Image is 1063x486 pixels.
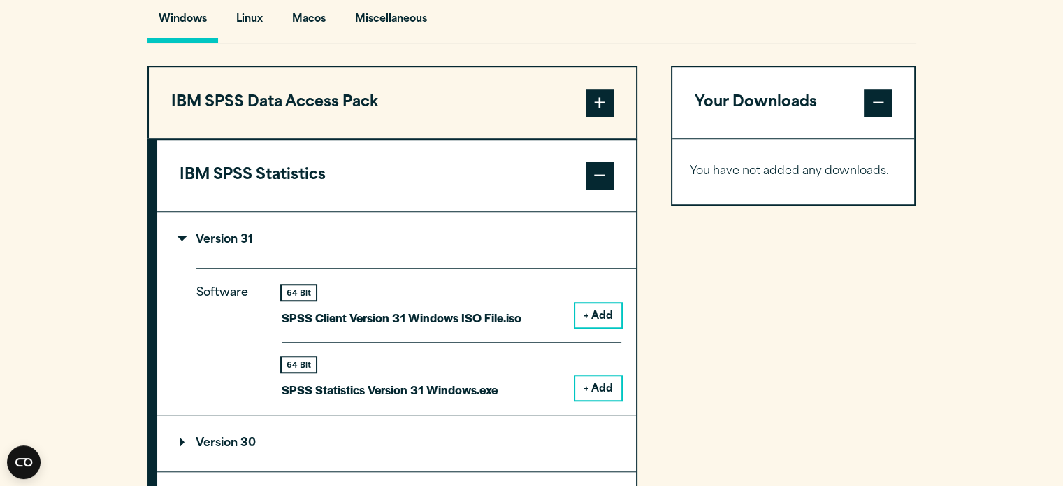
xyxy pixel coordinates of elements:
div: 64 Bit [282,357,316,372]
button: IBM SPSS Statistics [157,140,636,211]
button: + Add [575,303,621,327]
button: IBM SPSS Data Access Pack [149,67,636,138]
button: Open CMP widget [7,445,41,479]
p: SPSS Client Version 31 Windows ISO File.iso [282,308,521,328]
button: Windows [147,3,218,43]
p: SPSS Statistics Version 31 Windows.exe [282,380,498,400]
button: Macos [281,3,337,43]
button: Miscellaneous [344,3,438,43]
p: Software [196,283,259,389]
p: You have not added any downloads. [690,162,897,182]
button: Linux [225,3,274,43]
p: Version 31 [180,234,253,245]
button: Your Downloads [672,67,915,138]
button: + Add [575,376,621,400]
p: Version 30 [180,438,256,449]
summary: Version 31 [157,212,636,268]
div: Your Downloads [672,138,915,204]
div: 64 Bit [282,285,316,300]
summary: Version 30 [157,415,636,471]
